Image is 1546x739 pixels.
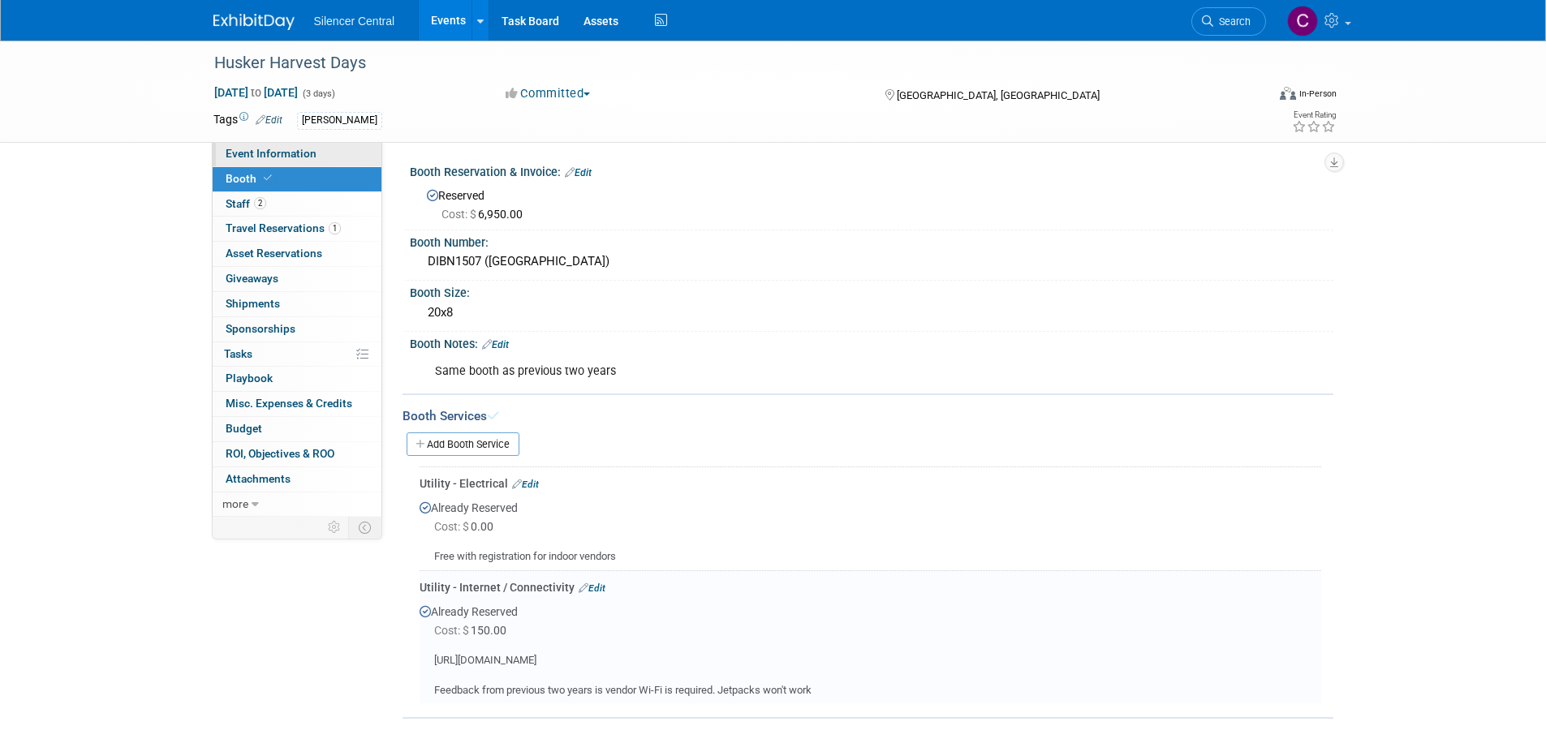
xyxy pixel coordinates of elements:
[897,89,1100,101] span: [GEOGRAPHIC_DATA], [GEOGRAPHIC_DATA]
[226,221,341,234] span: Travel Reservations
[213,317,381,342] a: Sponsorships
[256,114,282,126] a: Edit
[410,160,1333,181] div: Booth Reservation & Invoice:
[213,392,381,416] a: Misc. Expenses & Credits
[420,640,1321,698] div: [URL][DOMAIN_NAME] Feedback from previous two years is vendor Wi-Fi is required. Jetpacks won't work
[213,417,381,441] a: Budget
[213,467,381,492] a: Attachments
[420,579,1321,595] div: Utility - Internet / Connectivity
[226,397,352,410] span: Misc. Expenses & Credits
[209,49,1242,78] div: Husker Harvest Days
[297,112,382,129] div: [PERSON_NAME]
[213,292,381,316] a: Shipments
[403,407,1333,425] div: Booth Services
[512,479,539,490] a: Edit
[500,85,596,102] button: Committed
[226,297,280,310] span: Shipments
[226,472,291,485] span: Attachments
[410,230,1333,251] div: Booth Number:
[213,192,381,217] a: Staff2
[226,172,275,185] span: Booth
[213,217,381,241] a: Travel Reservations1
[213,442,381,466] a: ROI, Objectives & ROO
[213,242,381,266] a: Asset Reservations
[226,422,262,435] span: Budget
[407,432,519,456] a: Add Booth Service
[213,85,299,100] span: [DATE] [DATE]
[420,595,1321,698] div: Already Reserved
[482,339,509,350] a: Edit
[213,267,381,291] a: Giveaways
[424,355,1155,388] div: Same booth as previous two years
[422,183,1321,222] div: Reserved
[420,492,1321,565] div: Already Reserved
[213,14,295,30] img: ExhibitDay
[1170,84,1337,109] div: Event Format
[420,536,1321,565] div: Free with registration for indoor vendors
[434,624,471,637] span: Cost: $
[441,208,478,221] span: Cost: $
[264,174,272,183] i: Booth reservation complete
[441,208,529,221] span: 6,950.00
[434,624,513,637] span: 150.00
[213,367,381,391] a: Playbook
[321,517,349,538] td: Personalize Event Tab Strip
[1287,6,1318,37] img: Cade Cox
[226,372,273,385] span: Playbook
[213,167,381,191] a: Booth
[226,272,278,285] span: Giveaways
[1213,15,1251,28] span: Search
[213,142,381,166] a: Event Information
[248,86,264,99] span: to
[1280,87,1296,100] img: Format-Inperson.png
[1298,88,1337,100] div: In-Person
[565,167,592,178] a: Edit
[420,475,1321,492] div: Utility - Electrical
[226,322,295,335] span: Sponsorships
[314,15,395,28] span: Silencer Central
[579,582,605,594] a: Edit
[348,517,381,538] td: Toggle Event Tabs
[410,332,1333,353] div: Booth Notes:
[434,520,471,533] span: Cost: $
[226,147,317,160] span: Event Information
[226,247,322,260] span: Asset Reservations
[222,497,248,510] span: more
[213,111,282,130] td: Tags
[1292,111,1336,119] div: Event Rating
[226,197,266,210] span: Staff
[301,88,335,99] span: (3 days)
[213,492,381,517] a: more
[422,300,1321,325] div: 20x8
[434,520,500,533] span: 0.00
[226,447,334,460] span: ROI, Objectives & ROO
[329,222,341,234] span: 1
[224,347,252,360] span: Tasks
[410,281,1333,301] div: Booth Size:
[422,249,1321,274] div: DIBN1507 ([GEOGRAPHIC_DATA])
[1191,7,1266,36] a: Search
[213,342,381,367] a: Tasks
[254,197,266,209] span: 2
